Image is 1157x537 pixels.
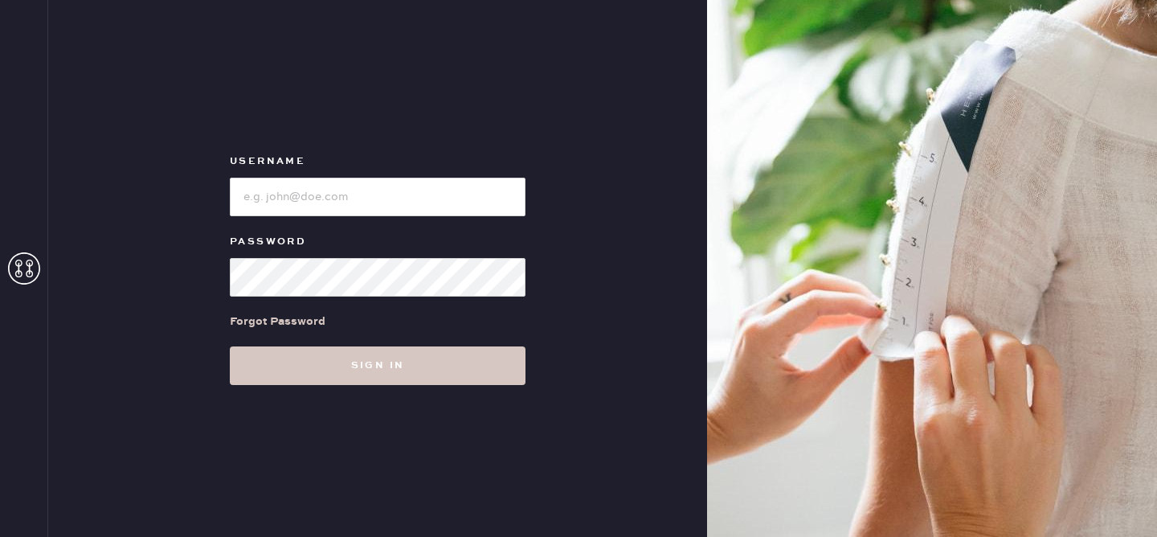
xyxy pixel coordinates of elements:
button: Sign in [230,346,525,385]
a: Forgot Password [230,297,325,346]
label: Username [230,152,525,171]
label: Password [230,232,525,252]
input: e.g. john@doe.com [230,178,525,216]
div: Forgot Password [230,313,325,330]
